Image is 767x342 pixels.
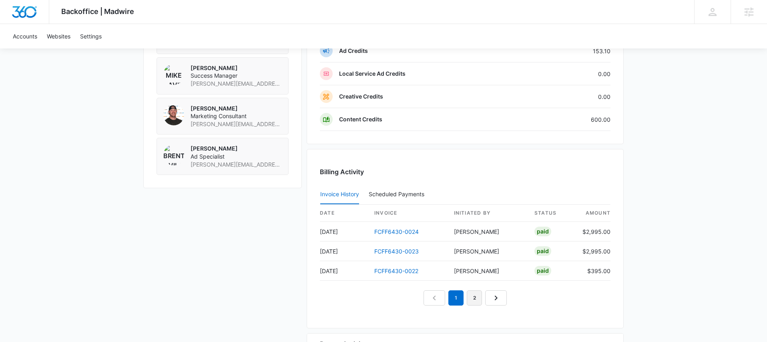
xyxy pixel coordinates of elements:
[576,222,610,241] td: $2,995.00
[191,161,282,169] span: [PERSON_NAME][EMAIL_ADDRESS][PERSON_NAME][DOMAIN_NAME]
[534,227,551,236] div: Paid
[448,290,464,306] em: 1
[528,205,576,222] th: status
[467,290,482,306] a: Page 2
[191,145,282,153] p: [PERSON_NAME]
[163,145,184,165] img: Brent Avila
[576,261,610,281] td: $395.00
[534,246,551,256] div: Paid
[369,191,428,197] div: Scheduled Payments
[448,261,528,281] td: [PERSON_NAME]
[75,24,106,48] a: Settings
[526,40,610,62] td: 153.10
[485,290,507,306] a: Next Page
[42,24,75,48] a: Websites
[320,185,359,204] button: Invoice History
[448,241,528,261] td: [PERSON_NAME]
[339,47,368,55] p: Ad Credits
[191,80,282,88] span: [PERSON_NAME][EMAIL_ADDRESS][PERSON_NAME][DOMAIN_NAME]
[320,167,610,177] h3: Billing Activity
[526,85,610,108] td: 0.00
[163,105,184,125] img: Kyle Lewis
[374,268,418,274] a: FCFF6430-0022
[8,24,42,48] a: Accounts
[191,105,282,113] p: [PERSON_NAME]
[534,266,551,276] div: Paid
[424,290,507,306] nav: Pagination
[576,205,610,222] th: amount
[191,72,282,80] span: Success Manager
[191,153,282,161] span: Ad Specialist
[448,205,528,222] th: Initiated By
[368,205,448,222] th: invoice
[526,62,610,85] td: 0.00
[374,228,419,235] a: FCFF6430-0024
[320,241,368,261] td: [DATE]
[339,115,382,123] p: Content Credits
[448,222,528,241] td: [PERSON_NAME]
[339,93,383,101] p: Creative Credits
[576,241,610,261] td: $2,995.00
[320,205,368,222] th: date
[191,112,282,120] span: Marketing Consultant
[61,7,134,16] span: Backoffice | Madwire
[191,64,282,72] p: [PERSON_NAME]
[526,108,610,131] td: 600.00
[320,261,368,281] td: [DATE]
[374,248,419,255] a: FCFF6430-0023
[191,120,282,128] span: [PERSON_NAME][EMAIL_ADDRESS][PERSON_NAME][DOMAIN_NAME]
[339,70,406,78] p: Local Service Ad Credits
[163,64,184,85] img: Mike Davin
[320,222,368,241] td: [DATE]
